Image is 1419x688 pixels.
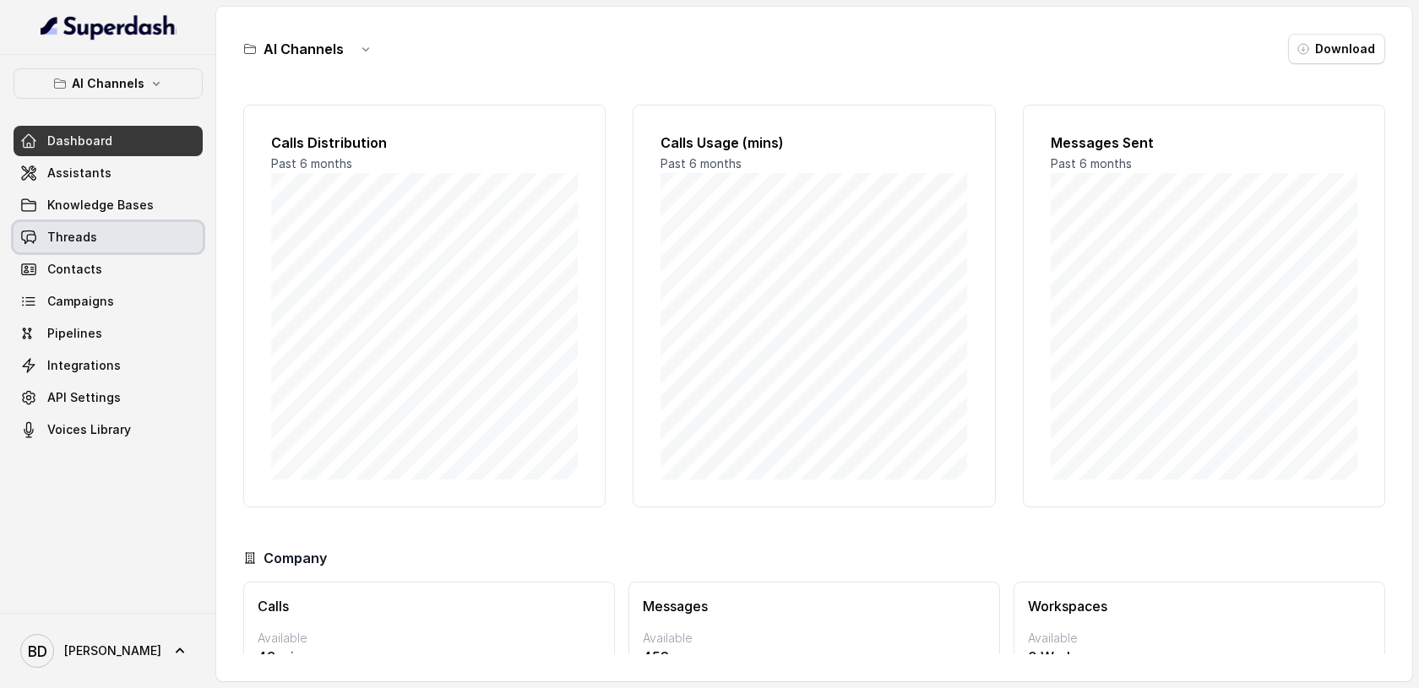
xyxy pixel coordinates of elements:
[14,318,203,349] a: Pipelines
[14,414,203,445] a: Voices Library
[264,39,344,59] h3: AI Channels
[258,647,601,667] p: 48 mins
[47,421,131,438] span: Voices Library
[28,642,47,660] text: BD
[1288,34,1385,64] button: Download
[1028,630,1371,647] p: Available
[1028,596,1371,616] h3: Workspaces
[643,647,986,667] p: 453 messages
[14,382,203,413] a: API Settings
[14,126,203,156] a: Dashboard
[258,596,601,616] h3: Calls
[661,133,967,153] h2: Calls Usage (mins)
[47,357,121,374] span: Integrations
[41,14,177,41] img: light.svg
[14,254,203,284] a: Contacts
[47,165,111,181] span: Assistants
[47,133,112,149] span: Dashboard
[14,350,203,381] a: Integrations
[47,261,102,278] span: Contacts
[1051,156,1132,171] span: Past 6 months
[643,596,986,616] h3: Messages
[14,286,203,317] a: Campaigns
[271,156,352,171] span: Past 6 months
[47,325,102,342] span: Pipelines
[643,630,986,647] p: Available
[14,158,203,188] a: Assistants
[264,548,327,568] h3: Company
[1051,133,1357,153] h2: Messages Sent
[14,190,203,220] a: Knowledge Bases
[47,293,114,310] span: Campaigns
[72,73,144,94] p: AI Channels
[258,630,601,647] p: Available
[14,222,203,252] a: Threads
[1028,647,1371,667] p: 0 Workspaces
[47,197,154,214] span: Knowledge Bases
[14,68,203,99] button: AI Channels
[14,627,203,674] a: [PERSON_NAME]
[47,229,97,246] span: Threads
[661,156,742,171] span: Past 6 months
[64,642,161,659] span: [PERSON_NAME]
[47,389,121,406] span: API Settings
[271,133,578,153] h2: Calls Distribution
